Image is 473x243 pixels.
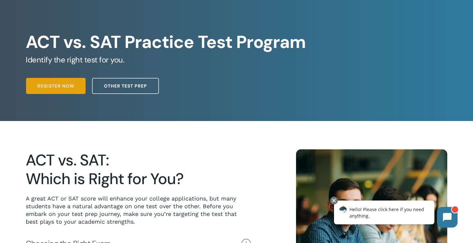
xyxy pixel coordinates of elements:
h1: ACT vs. SAT Practice Test Program [26,32,447,52]
a: Other Test Prep [92,78,159,94]
iframe: Chatbot [327,195,464,234]
a: Register Now [26,78,86,94]
h5: Identify the right test for you. [26,55,447,65]
p: A great ACT or SAT score will enhance your college applications, but many students have a natural... [26,195,251,226]
h2: ACT vs. SAT: Which is Right for You? [26,151,251,188]
span: Register Now [37,83,74,89]
span: Other Test Prep [104,83,147,89]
